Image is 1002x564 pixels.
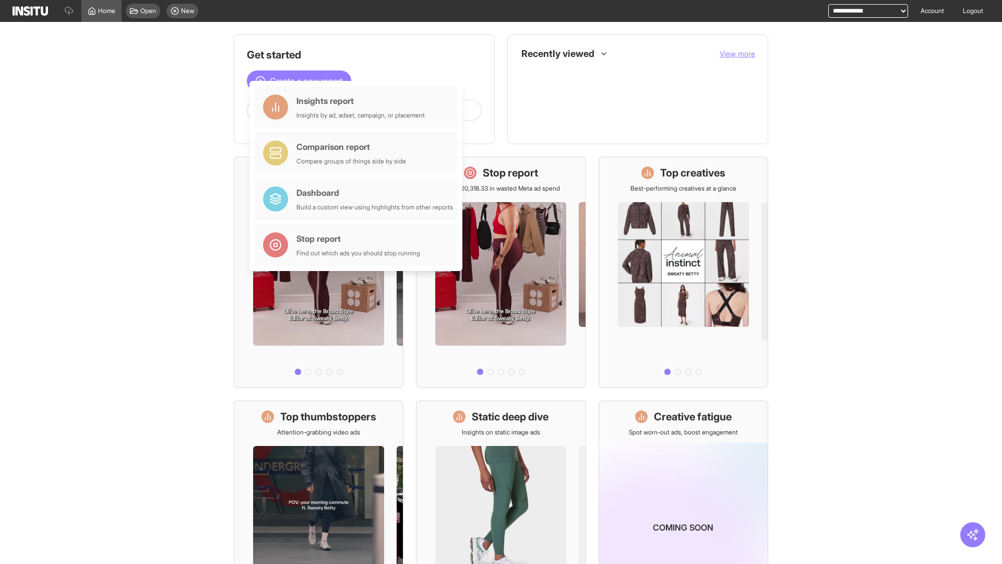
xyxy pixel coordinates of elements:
div: Build a custom view using highlights from other reports [296,203,453,211]
p: Insights on static image ads [462,428,540,437]
div: Comparison report [296,140,406,153]
a: What's live nowSee all active ads instantly [234,157,403,388]
p: Best-performing creatives at a glance [630,184,736,193]
h1: Top thumbstoppers [280,409,376,424]
div: Insights by ad, adset, campaign, or placement [296,111,425,120]
a: Stop reportSave £20,318.33 in wasted Meta ad spend [416,157,586,388]
h1: Top creatives [660,166,725,180]
span: Create a new report [270,75,343,87]
div: Compare groups of things side by side [296,157,406,166]
h1: Get started [247,48,482,62]
span: Open [140,7,156,15]
div: Dashboard [296,186,453,199]
button: Create a new report [247,70,351,91]
span: Home [98,7,115,15]
p: Save £20,318.33 in wasted Meta ad spend [442,184,560,193]
img: Logo [13,6,48,16]
button: View more [720,49,755,59]
h1: Stop report [483,166,538,180]
span: View more [720,49,755,58]
h1: Static deep dive [472,409,548,424]
div: Find out which ads you should stop running [296,249,420,257]
div: Stop report [296,232,420,245]
span: New [181,7,194,15]
p: Attention-grabbing video ads [277,428,360,437]
a: Top creativesBest-performing creatives at a glance [599,157,768,388]
div: Insights report [296,95,425,107]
